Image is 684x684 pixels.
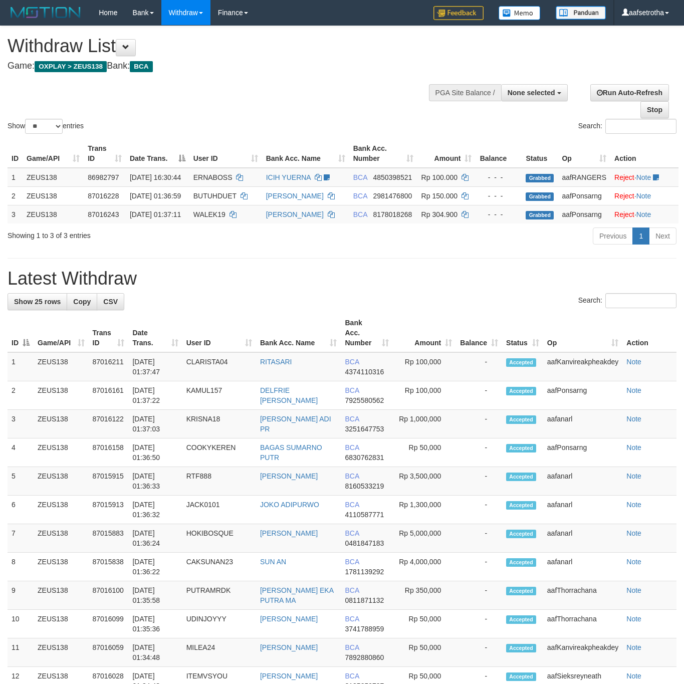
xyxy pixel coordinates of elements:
span: 87016228 [88,192,119,200]
a: Note [626,472,641,480]
td: - [456,638,502,667]
td: 87016099 [89,610,129,638]
a: Reject [614,210,634,218]
td: ZEUS138 [34,438,89,467]
a: Note [626,415,641,423]
td: 1 [8,352,34,381]
a: CSV [97,293,124,310]
td: - [456,467,502,496]
td: 87016158 [89,438,129,467]
th: User ID: activate to sort column ascending [189,139,262,168]
div: PGA Site Balance / [429,84,501,101]
td: 87016211 [89,352,129,381]
span: BCA [345,643,359,651]
img: Feedback.jpg [433,6,484,20]
a: [PERSON_NAME] [260,672,318,680]
td: [DATE] 01:36:50 [128,438,182,467]
td: aafanarl [543,496,622,524]
a: Note [626,358,641,366]
a: Note [626,672,641,680]
span: BCA [345,672,359,680]
span: Rp 150.000 [421,192,458,200]
span: Accepted [506,415,536,424]
span: ERNABOSS [193,173,233,181]
td: 87015915 [89,467,129,496]
td: - [456,438,502,467]
td: Rp 350,000 [393,581,456,610]
label: Show entries [8,119,84,134]
span: None selected [508,89,555,97]
td: ZEUS138 [34,410,89,438]
span: [DATE] 01:37:11 [130,210,181,218]
span: 86982797 [88,173,119,181]
a: Note [636,210,651,218]
span: Copy 0481847183 to clipboard [345,539,384,547]
td: Rp 4,000,000 [393,553,456,581]
td: ZEUS138 [34,496,89,524]
td: 2 [8,381,34,410]
th: Trans ID: activate to sort column ascending [84,139,126,168]
td: ZEUS138 [34,524,89,553]
span: Accepted [506,587,536,595]
td: CAKSUNAN23 [182,553,256,581]
td: aafPonsarng [543,381,622,410]
td: HOKIBOSQUE [182,524,256,553]
td: ZEUS138 [34,381,89,410]
td: aafPonsarng [558,186,610,205]
span: Grabbed [526,211,554,219]
div: Showing 1 to 3 of 3 entries [8,226,278,241]
th: User ID: activate to sort column ascending [182,314,256,352]
td: - [456,553,502,581]
a: Stop [640,101,669,118]
span: Grabbed [526,192,554,201]
select: Showentries [25,119,63,134]
span: Accepted [506,358,536,367]
td: 9 [8,581,34,610]
div: - - - [480,209,518,219]
span: 87016243 [88,210,119,218]
span: Copy 6830762831 to clipboard [345,453,384,462]
td: [DATE] 01:34:48 [128,638,182,667]
span: WALEK19 [193,210,225,218]
img: MOTION_logo.png [8,5,84,20]
span: Grabbed [526,174,554,182]
a: 1 [632,227,649,245]
th: Bank Acc. Name: activate to sort column ascending [262,139,349,168]
td: - [456,524,502,553]
span: BCA [345,586,359,594]
td: 3 [8,205,23,223]
a: BAGAS SUMARNO PUTR [260,443,322,462]
td: ZEUS138 [34,638,89,667]
a: Reject [614,173,634,181]
td: 3 [8,410,34,438]
td: - [456,381,502,410]
img: panduan.png [556,6,606,20]
a: [PERSON_NAME] [260,529,318,537]
td: ZEUS138 [23,186,84,205]
span: Accepted [506,644,536,652]
span: Copy 3741788959 to clipboard [345,625,384,633]
td: MILEA24 [182,638,256,667]
span: Copy 0811871132 to clipboard [345,596,384,604]
td: Rp 1,300,000 [393,496,456,524]
label: Search: [578,293,676,308]
td: 10 [8,610,34,638]
td: 87016161 [89,381,129,410]
a: Note [626,529,641,537]
td: Rp 50,000 [393,610,456,638]
a: DELFRIE [PERSON_NAME] [260,386,318,404]
a: Note [626,615,641,623]
td: [DATE] 01:37:03 [128,410,182,438]
td: aafPonsarng [558,205,610,223]
td: PUTRAMRDK [182,581,256,610]
td: - [456,610,502,638]
td: · [610,205,678,223]
td: 87016059 [89,638,129,667]
td: 87016100 [89,581,129,610]
th: ID: activate to sort column descending [8,314,34,352]
td: Rp 50,000 [393,638,456,667]
span: BCA [345,615,359,623]
span: Rp 100.000 [421,173,458,181]
a: Copy [67,293,97,310]
td: ZEUS138 [23,168,84,187]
